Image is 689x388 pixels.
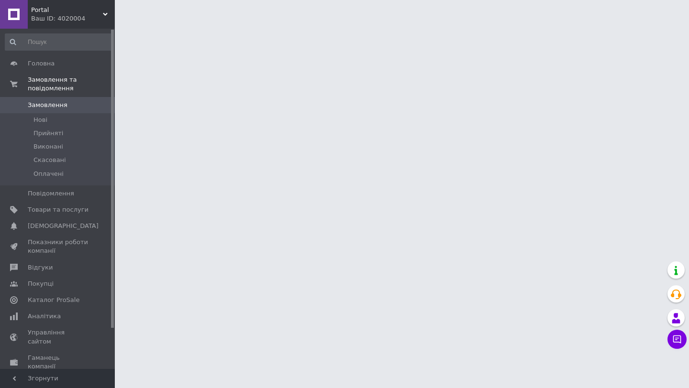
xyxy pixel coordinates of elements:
[28,222,99,230] span: [DEMOGRAPHIC_DATA]
[28,354,89,371] span: Гаманець компанії
[31,6,103,14] span: Portal
[667,330,687,349] button: Чат з покупцем
[28,328,89,345] span: Управління сайтом
[28,296,79,304] span: Каталог ProSale
[28,205,89,214] span: Товари та послуги
[5,33,113,51] input: Пошук
[28,189,74,198] span: Повідомлення
[28,101,67,109] span: Замовлення
[31,14,115,23] div: Ваш ID: 4020004
[28,238,89,255] span: Показники роботи компанії
[28,312,61,321] span: Аналітика
[28,59,55,68] span: Головна
[28,75,115,93] span: Замовлення та повідомлення
[33,116,47,124] span: Нові
[33,156,66,164] span: Скасовані
[33,142,63,151] span: Виконані
[28,263,53,272] span: Відгуки
[28,280,54,288] span: Покупці
[33,129,63,138] span: Прийняті
[33,170,64,178] span: Оплачені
